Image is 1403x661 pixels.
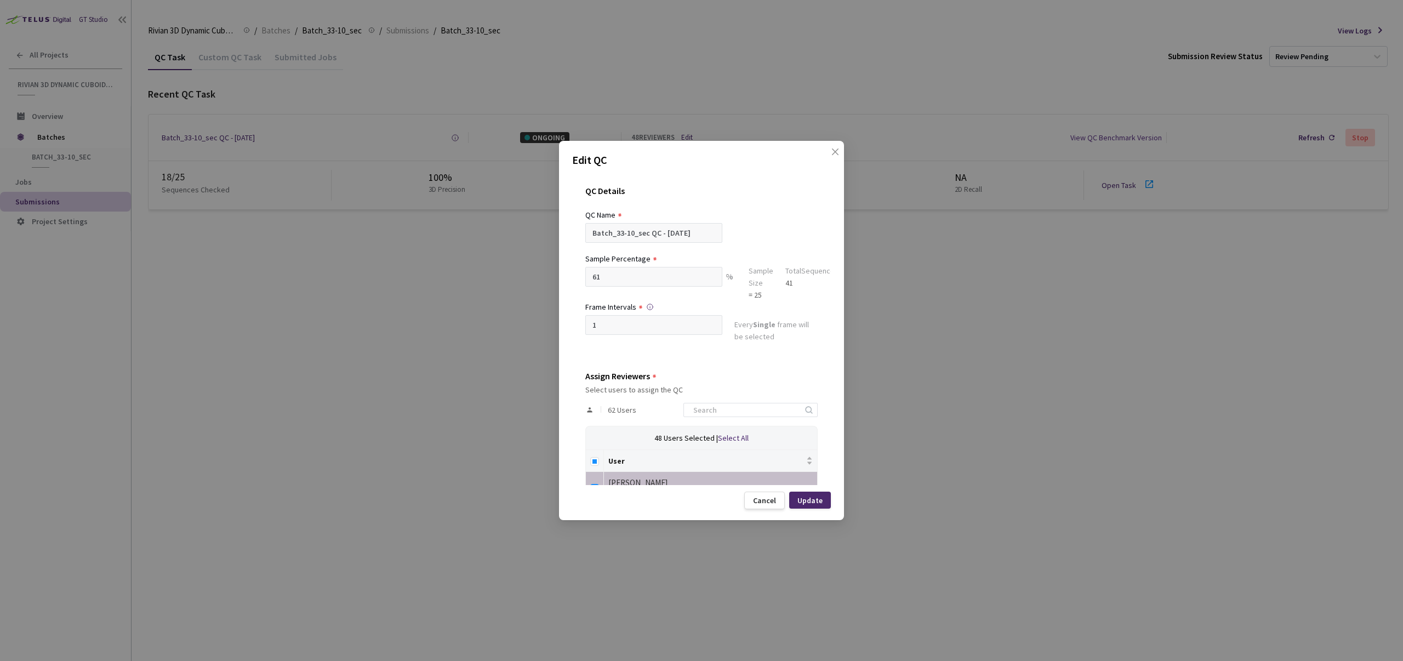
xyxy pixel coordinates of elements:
div: Select users to assign the QC [585,385,818,394]
span: 48 Users Selected | [654,433,718,443]
div: Update [797,496,823,505]
span: Select All [718,433,749,443]
div: Cancel [753,496,776,505]
div: QC Name [585,209,615,221]
div: Total Sequences [785,265,839,277]
input: Enter frame interval [585,315,722,335]
span: close [831,147,840,178]
strong: Single [753,320,775,329]
button: Close [820,147,837,165]
div: Sample Percentage [585,253,651,265]
div: Every frame will be selected [734,318,818,345]
div: [PERSON_NAME] [608,476,813,489]
span: User [608,457,804,465]
div: QC Details [585,186,818,209]
th: User [604,450,818,472]
div: % [722,267,737,301]
input: e.g. 10 [585,267,722,287]
div: = 25 [749,289,773,301]
input: Search [687,403,803,417]
div: 41 [785,277,839,289]
span: 62 Users [608,406,636,414]
div: Sample Size [749,265,773,289]
div: Frame Intervals [585,301,636,313]
div: Assign Reviewers [585,371,650,381]
p: Edit QC [572,152,831,168]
